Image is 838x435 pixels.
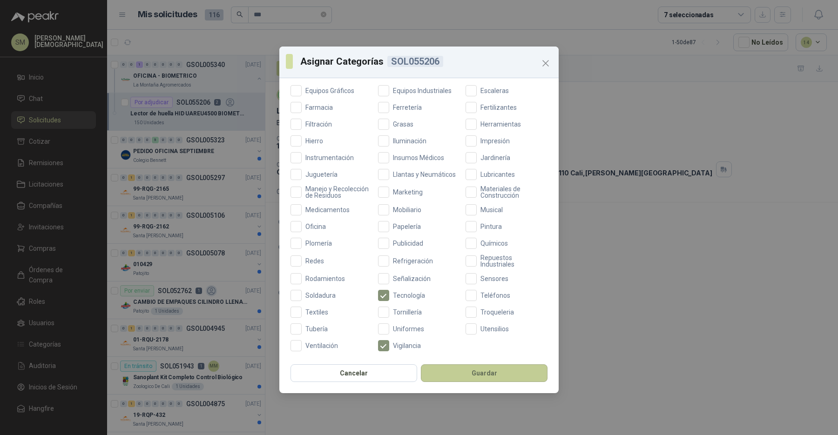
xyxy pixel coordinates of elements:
span: Equipos Gráficos [302,87,358,94]
span: Jardinería [477,154,514,161]
span: Equipos Industriales [389,87,455,94]
span: Herramientas [477,121,525,127]
span: Iluminación [389,138,430,144]
span: Troqueleria [477,309,518,315]
span: Tubería [302,326,331,332]
span: Hierro [302,138,327,144]
span: Musical [477,207,507,213]
span: Tornillería [389,309,426,315]
span: Repuestos Industriales [477,254,547,268]
span: Impresión [477,138,514,144]
span: Refrigeración [389,258,437,264]
span: Uniformes [389,326,428,332]
span: Rodamientos [302,275,349,282]
span: Vigilancia [389,342,425,349]
span: Ventilación [302,342,342,349]
span: Utensilios [477,326,513,332]
span: Escaleras [477,87,513,94]
span: Instrumentación [302,154,358,161]
span: Lubricantes [477,171,519,178]
span: Grasas [389,121,417,127]
span: Materiales de Construcción [477,186,547,199]
div: SOL055206 [387,56,443,67]
span: Mobiliario [389,207,425,213]
span: Papelería [389,223,425,230]
span: Marketing [389,189,426,195]
button: Cancelar [291,364,417,382]
span: Ferretería [389,104,426,111]
span: Insumos Médicos [389,154,448,161]
span: Señalización [389,275,434,282]
button: Guardar [421,364,547,382]
span: Publicidad [389,240,427,247]
span: Sensores [477,275,512,282]
span: Medicamentos [302,207,353,213]
span: Teléfonos [477,292,514,299]
span: Redes [302,258,328,264]
span: Tecnología [389,292,429,299]
span: Químicos [477,240,512,247]
span: Pintura [477,223,506,230]
span: Llantas y Neumáticos [389,171,460,178]
span: Textiles [302,309,332,315]
span: Plomería [302,240,336,247]
span: Manejo y Recolección de Residuos [302,186,372,199]
span: Farmacia [302,104,337,111]
span: Fertilizantes [477,104,520,111]
span: Oficina [302,223,330,230]
span: Juguetería [302,171,341,178]
button: Close [538,56,553,71]
span: Filtración [302,121,336,127]
span: Soldadura [302,292,339,299]
p: Asignar Categorías [300,54,552,68]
